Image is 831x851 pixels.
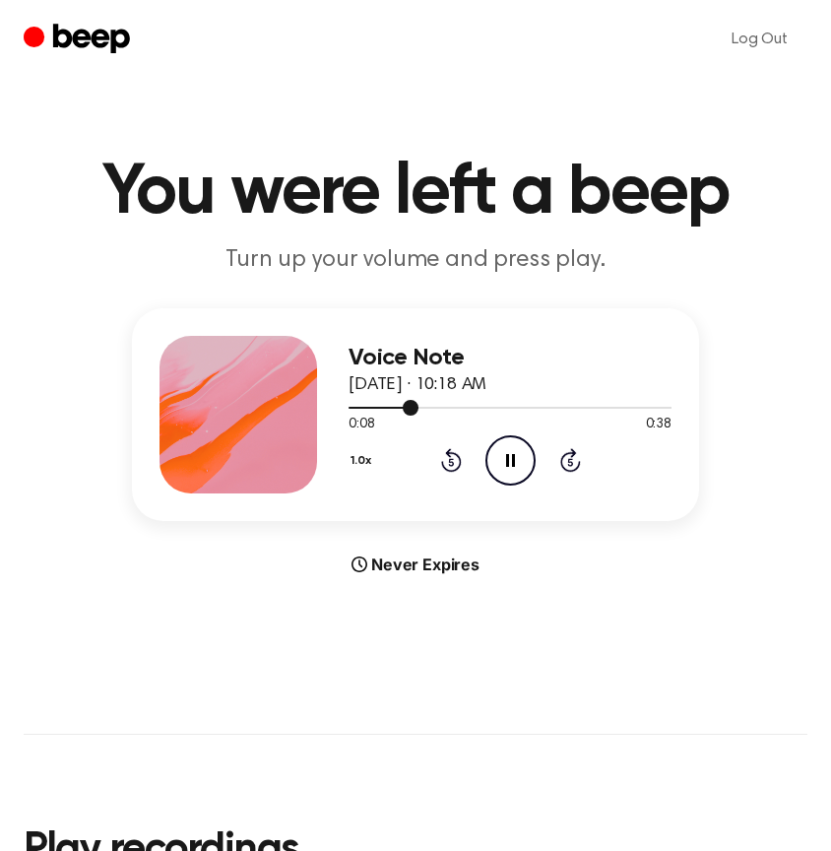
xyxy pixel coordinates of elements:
button: 1.0x [349,444,379,478]
p: Turn up your volume and press play. [37,244,794,277]
h1: You were left a beep [24,158,807,229]
a: Beep [24,21,135,59]
span: 0:38 [646,415,671,435]
span: 0:08 [349,415,374,435]
h3: Voice Note [349,345,671,371]
span: [DATE] · 10:18 AM [349,376,486,394]
div: Never Expires [132,553,699,576]
a: Log Out [712,16,807,63]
